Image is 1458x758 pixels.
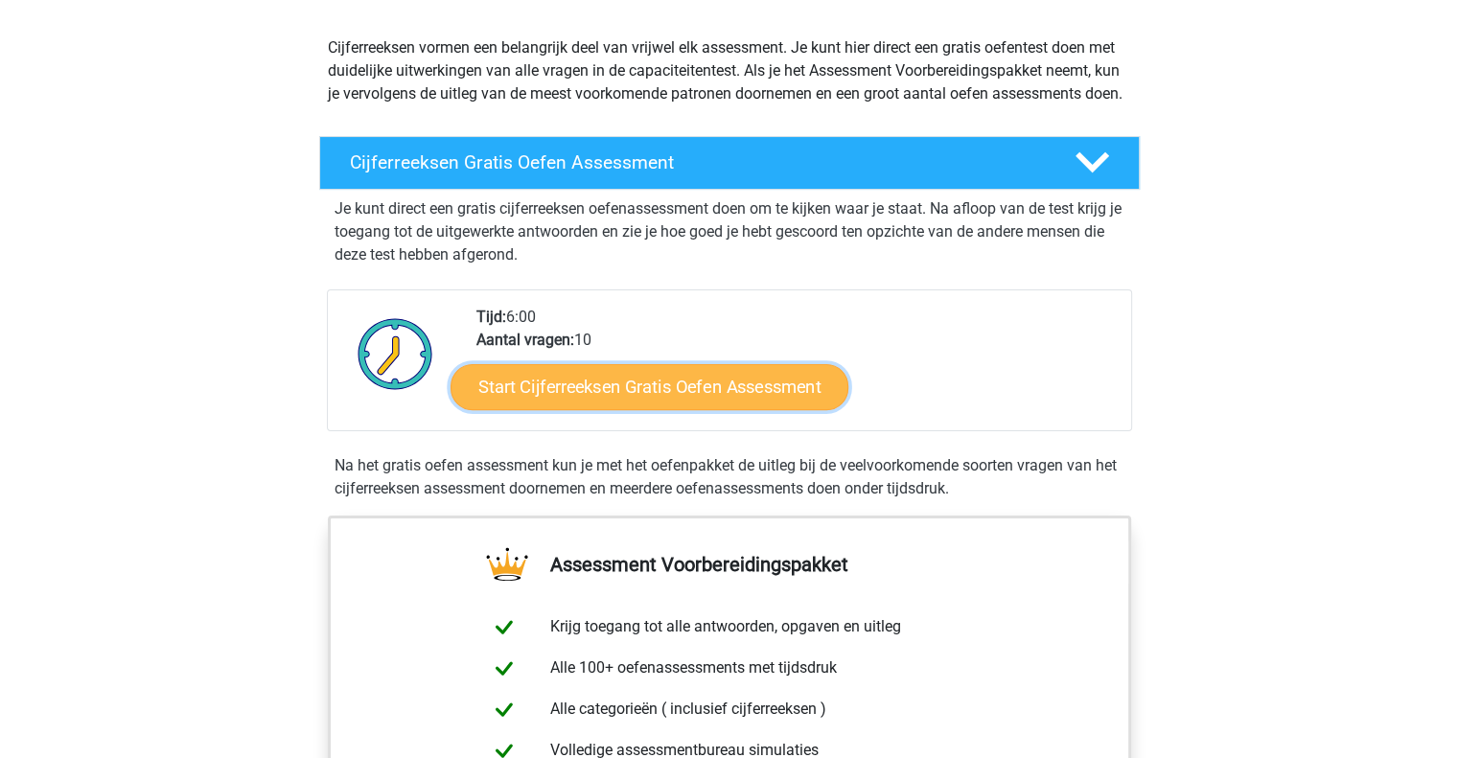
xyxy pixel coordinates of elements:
[451,363,848,409] a: Start Cijferreeksen Gratis Oefen Assessment
[312,136,1147,190] a: Cijferreeksen Gratis Oefen Assessment
[476,331,574,349] b: Aantal vragen:
[327,454,1132,500] div: Na het gratis oefen assessment kun je met het oefenpakket de uitleg bij de veelvoorkomende soorte...
[350,151,1044,173] h4: Cijferreeksen Gratis Oefen Assessment
[328,36,1131,105] p: Cijferreeksen vormen een belangrijk deel van vrijwel elk assessment. Je kunt hier direct een grat...
[462,306,1130,430] div: 6:00 10
[335,197,1124,266] p: Je kunt direct een gratis cijferreeksen oefenassessment doen om te kijken waar je staat. Na afloo...
[347,306,444,402] img: Klok
[476,308,506,326] b: Tijd:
